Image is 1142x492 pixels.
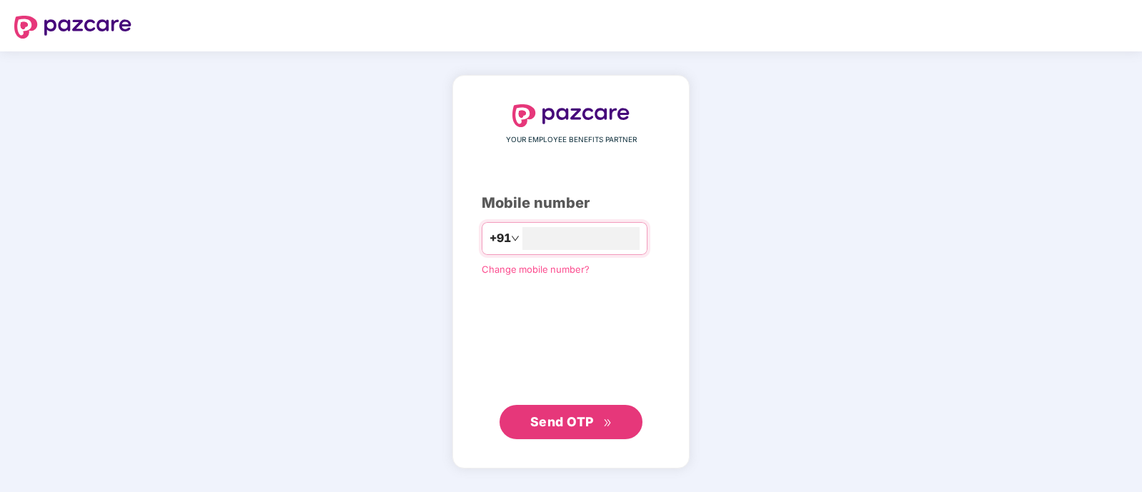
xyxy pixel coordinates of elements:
[482,192,660,214] div: Mobile number
[530,414,594,429] span: Send OTP
[500,405,642,439] button: Send OTPdouble-right
[603,418,612,428] span: double-right
[511,234,520,243] span: down
[512,104,630,127] img: logo
[482,263,590,275] a: Change mobile number?
[506,134,637,146] span: YOUR EMPLOYEE BENEFITS PARTNER
[14,16,131,39] img: logo
[490,229,511,247] span: +91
